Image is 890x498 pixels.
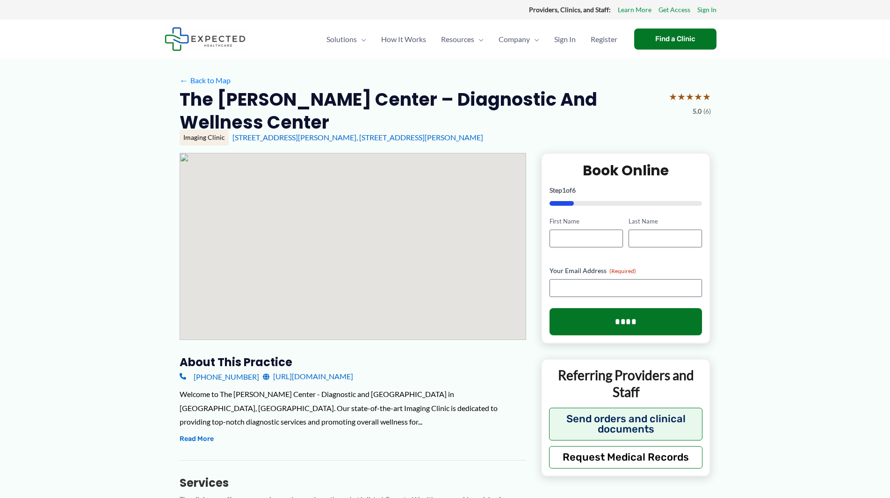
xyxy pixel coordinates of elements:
[669,88,677,105] span: ★
[180,130,229,145] div: Imaging Clinic
[357,23,366,56] span: Menu Toggle
[549,408,703,440] button: Send orders and clinical documents
[572,186,576,194] span: 6
[319,23,374,56] a: SolutionsMenu Toggle
[549,367,703,401] p: Referring Providers and Staff
[499,23,530,56] span: Company
[474,23,484,56] span: Menu Toggle
[547,23,583,56] a: Sign In
[562,186,566,194] span: 1
[381,23,426,56] span: How It Works
[677,88,686,105] span: ★
[263,369,353,383] a: [URL][DOMAIN_NAME]
[326,23,357,56] span: Solutions
[180,387,526,429] div: Welcome to The [PERSON_NAME] Center - Diagnostic and [GEOGRAPHIC_DATA] in [GEOGRAPHIC_DATA], [GEO...
[550,161,702,180] h2: Book Online
[491,23,547,56] a: CompanyMenu Toggle
[180,369,259,383] a: [PHONE_NUMBER]
[180,476,526,490] h3: Services
[693,105,702,117] span: 5.0
[658,4,690,16] a: Get Access
[180,76,188,85] span: ←
[554,23,576,56] span: Sign In
[180,433,214,445] button: Read More
[703,105,711,117] span: (6)
[549,446,703,469] button: Request Medical Records
[374,23,434,56] a: How It Works
[441,23,474,56] span: Resources
[180,88,661,134] h2: The [PERSON_NAME] Center – Diagnostic and Wellness Center
[702,88,711,105] span: ★
[618,4,651,16] a: Learn More
[550,217,623,226] label: First Name
[591,23,617,56] span: Register
[550,266,702,275] label: Your Email Address
[319,23,625,56] nav: Primary Site Navigation
[694,88,702,105] span: ★
[583,23,625,56] a: Register
[165,27,246,51] img: Expected Healthcare Logo - side, dark font, small
[550,187,702,194] p: Step of
[609,267,636,274] span: (Required)
[180,355,526,369] h3: About this practice
[180,73,231,87] a: ←Back to Map
[629,217,702,226] label: Last Name
[634,29,716,50] a: Find a Clinic
[530,23,539,56] span: Menu Toggle
[232,133,483,142] a: [STREET_ADDRESS][PERSON_NAME], [STREET_ADDRESS][PERSON_NAME]
[686,88,694,105] span: ★
[697,4,716,16] a: Sign In
[434,23,491,56] a: ResourcesMenu Toggle
[529,6,611,14] strong: Providers, Clinics, and Staff:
